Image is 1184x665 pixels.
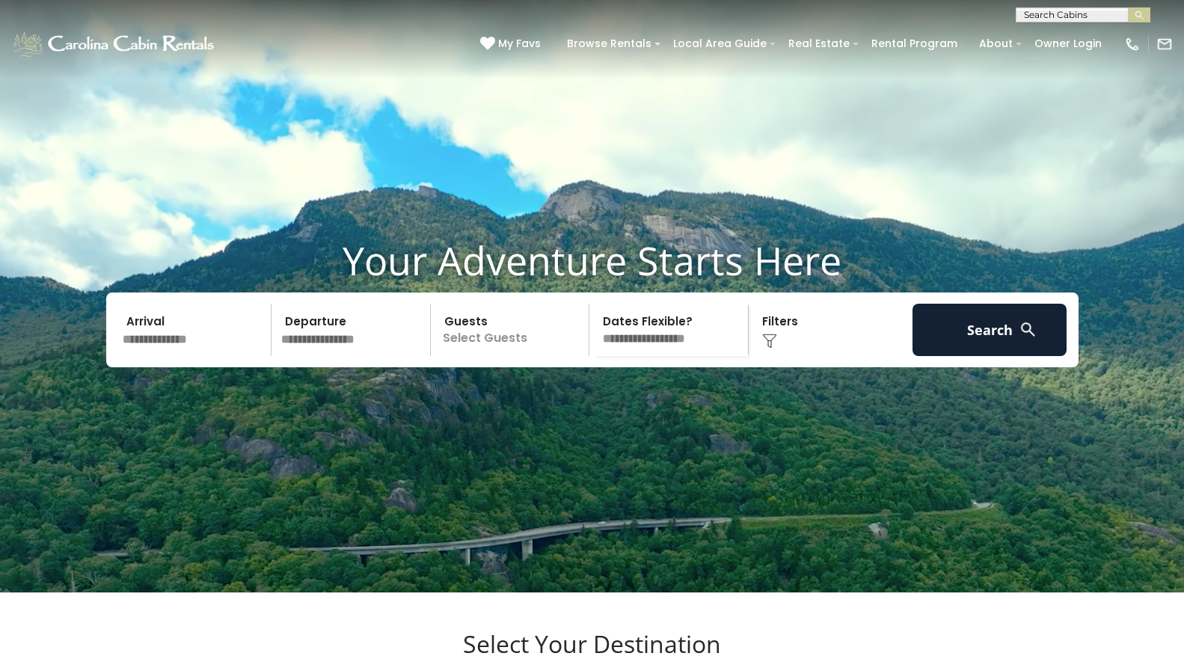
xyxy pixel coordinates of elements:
[1019,320,1037,339] img: search-regular-white.png
[1124,36,1141,52] img: phone-regular-white.png
[864,32,965,55] a: Rental Program
[1156,36,1173,52] img: mail-regular-white.png
[972,32,1020,55] a: About
[11,29,218,59] img: White-1-1-2.png
[435,304,589,356] p: Select Guests
[480,36,545,52] a: My Favs
[1027,32,1109,55] a: Owner Login
[762,334,777,349] img: filter--v1.png
[666,32,774,55] a: Local Area Guide
[559,32,659,55] a: Browse Rentals
[11,237,1173,284] h1: Your Adventure Starts Here
[781,32,857,55] a: Real Estate
[498,36,541,52] span: My Favs
[912,304,1067,356] button: Search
